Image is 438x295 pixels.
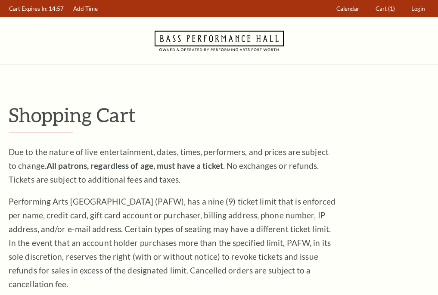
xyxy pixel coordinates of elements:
[332,0,363,17] a: Calendar
[9,104,429,126] p: Shopping Cart
[336,5,359,12] span: Calendar
[9,5,47,12] span: Cart Expires In:
[376,5,387,12] span: Cart
[9,147,329,184] span: Due to the nature of live entertainment, dates, times, performers, and prices are subject to chan...
[411,5,425,12] span: Login
[407,0,429,17] a: Login
[372,0,399,17] a: Cart (1)
[49,5,64,12] span: 14:57
[47,161,223,171] strong: All patrons, regardless of age, must have a ticket
[9,195,336,291] p: Performing Arts [GEOGRAPHIC_DATA] (PAFW), has a nine (9) ticket limit that is enforced per name, ...
[69,0,102,17] a: Add Time
[388,5,395,12] span: (1)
